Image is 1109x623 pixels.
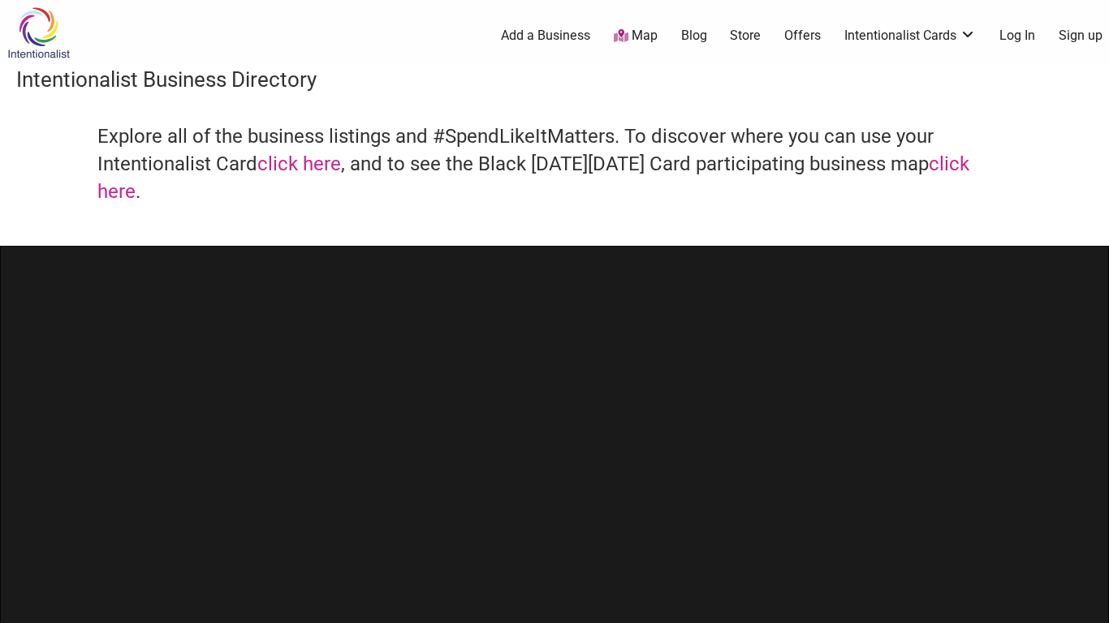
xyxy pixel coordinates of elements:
a: Log In [999,27,1035,45]
a: Sign up [1059,27,1103,45]
h4: Explore all of the business listings and #SpendLikeItMatters. To discover where you can use your ... [97,123,1012,205]
a: Offers [784,27,821,45]
a: Map [614,27,658,45]
a: click here [257,153,341,175]
a: Blog [681,27,707,45]
a: Intentionalist Cards [844,27,976,45]
h3: Intentionalist Business Directory [16,65,1093,94]
a: Store [730,27,761,45]
a: click here [97,153,969,203]
a: Add a Business [501,27,590,45]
